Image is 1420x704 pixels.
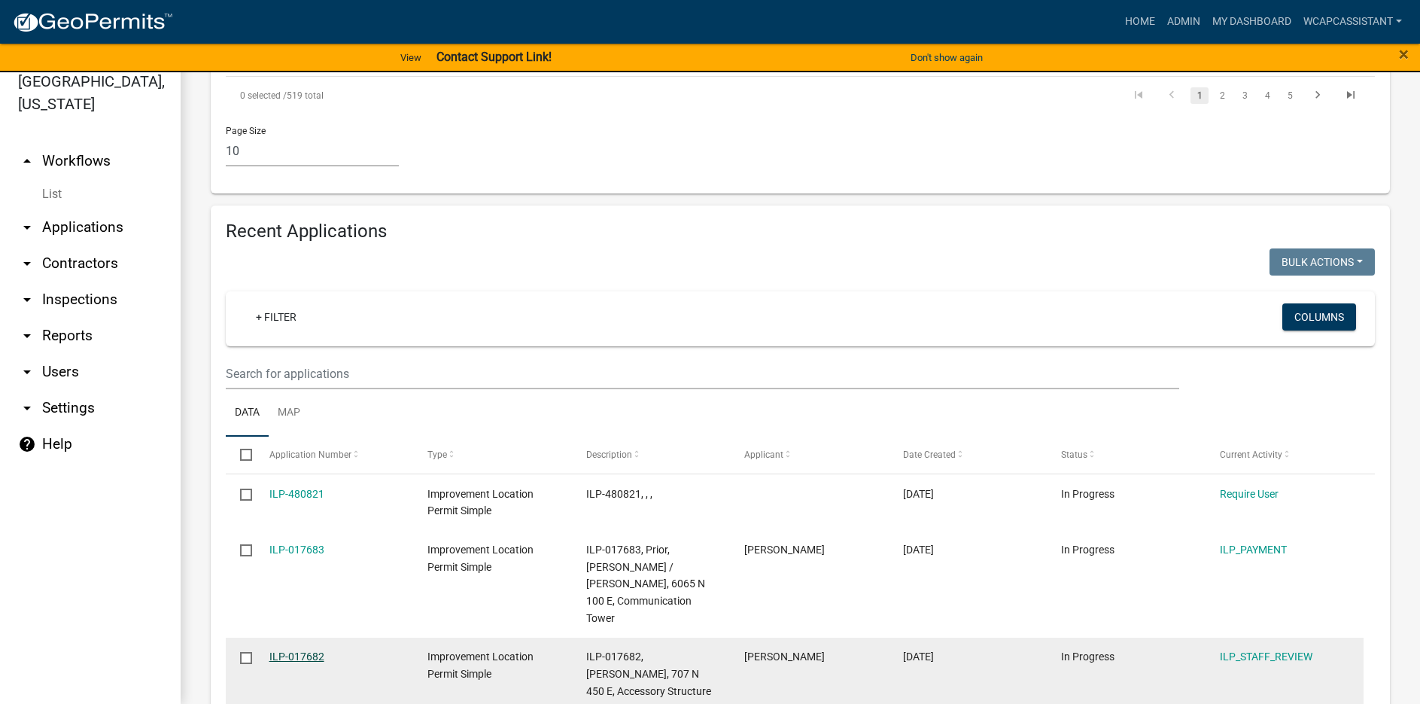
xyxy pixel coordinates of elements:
[1233,83,1256,108] li: page 3
[1061,651,1114,663] span: In Progress
[254,437,413,473] datatable-header-cell: Application Number
[226,77,680,114] div: 519 total
[18,254,36,273] i: arrow_drop_down
[586,488,652,500] span: ILP-480821, , ,
[1258,87,1276,104] a: 4
[1047,437,1206,473] datatable-header-cell: Status
[1213,87,1231,104] a: 2
[269,651,324,663] a: ILP-017682
[1061,544,1114,556] span: In Progress
[1399,44,1409,65] span: ×
[18,363,36,381] i: arrow_drop_down
[1282,303,1356,331] button: Columns
[1281,87,1299,104] a: 5
[888,437,1047,473] datatable-header-cell: Date Created
[905,45,989,70] button: Don't show again
[1236,87,1254,104] a: 3
[436,50,552,64] strong: Contact Support Link!
[744,450,783,460] span: Applicant
[18,435,36,453] i: help
[586,544,705,624] span: ILP-017683, Prior, Raymond W / Robin L, 6065 N 100 E, Communication Tower
[903,651,934,663] span: 09/16/2025
[1220,544,1287,556] a: ILP_PAYMENT
[1256,83,1279,108] li: page 4
[571,437,730,473] datatable-header-cell: Description
[269,488,324,500] a: ILP-480821
[1279,83,1301,108] li: page 5
[244,303,309,331] a: + Filter
[1220,488,1279,500] a: Require User
[1190,87,1209,104] a: 1
[18,218,36,236] i: arrow_drop_down
[744,544,825,556] span: Fred Low
[1061,450,1087,460] span: Status
[1220,651,1312,663] a: ILP_STAFF_REVIEW
[586,450,632,460] span: Description
[413,437,572,473] datatable-header-cell: Type
[18,291,36,309] i: arrow_drop_down
[1399,45,1409,63] button: Close
[1124,87,1153,104] a: go to first page
[427,544,534,573] span: Improvement Location Permit Simple
[1161,8,1206,36] a: Admin
[427,488,534,517] span: Improvement Location Permit Simple
[1188,83,1211,108] li: page 1
[427,450,447,460] span: Type
[903,450,956,460] span: Date Created
[226,358,1179,389] input: Search for applications
[1205,437,1364,473] datatable-header-cell: Current Activity
[1336,87,1365,104] a: go to last page
[226,221,1375,242] h4: Recent Applications
[730,437,889,473] datatable-header-cell: Applicant
[1206,8,1297,36] a: My Dashboard
[903,544,934,556] span: 09/16/2025
[903,488,934,500] span: 09/18/2025
[1061,488,1114,500] span: In Progress
[1119,8,1161,36] a: Home
[226,389,269,437] a: Data
[1303,87,1332,104] a: go to next page
[226,437,254,473] datatable-header-cell: Select
[269,389,309,437] a: Map
[744,651,825,663] span: Aubrey Green
[240,90,287,101] span: 0 selected /
[1211,83,1233,108] li: page 2
[394,45,427,70] a: View
[1297,8,1408,36] a: wcapcassistant
[1157,87,1186,104] a: go to previous page
[269,450,351,460] span: Application Number
[1269,248,1375,276] button: Bulk Actions
[269,544,324,556] a: ILP-017683
[18,152,36,170] i: arrow_drop_up
[18,327,36,345] i: arrow_drop_down
[18,399,36,417] i: arrow_drop_down
[1220,450,1282,460] span: Current Activity
[427,651,534,680] span: Improvement Location Permit Simple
